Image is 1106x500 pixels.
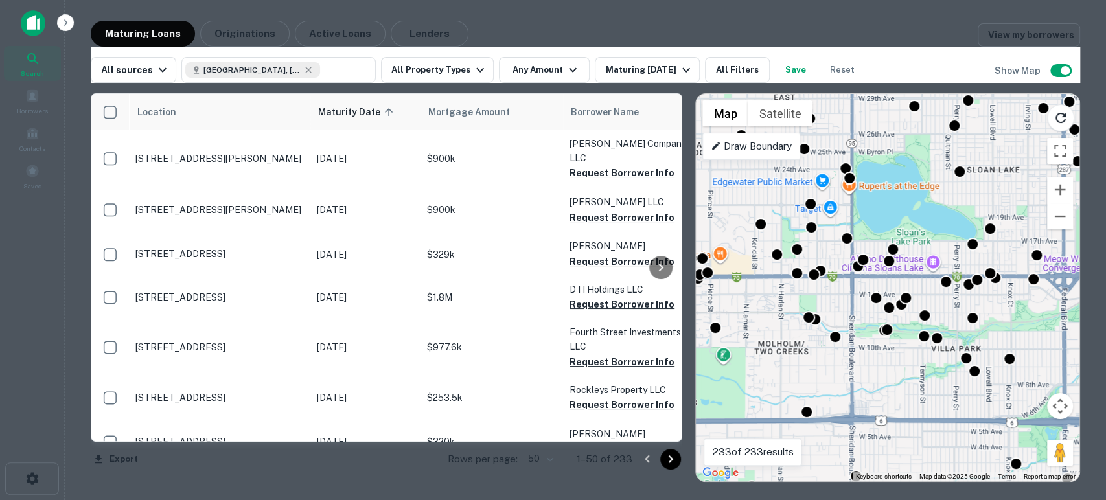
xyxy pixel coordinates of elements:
[702,100,748,126] button: Show street map
[1047,177,1073,203] button: Zoom in
[822,57,863,83] button: Reset
[295,21,386,47] button: Active Loans
[711,139,792,154] p: Draw Boundary
[748,100,812,126] button: Show satellite imagery
[427,435,557,449] p: $320k
[101,62,170,78] div: All sources
[605,62,693,78] div: Maturing [DATE]
[427,340,557,354] p: $977.6k
[317,290,414,304] p: [DATE]
[21,68,44,78] span: Search
[135,248,304,260] p: [STREET_ADDRESS]
[428,104,527,120] span: Mortgage Amount
[200,21,290,47] button: Originations
[427,290,557,304] p: $1.8M
[1024,473,1076,480] a: Report a map error
[570,427,699,441] p: [PERSON_NAME]
[391,21,468,47] button: Lenders
[523,449,555,468] div: 50
[448,451,518,467] p: Rows per page:
[317,247,414,262] p: [DATE]
[660,449,681,470] button: Go to next page
[699,464,742,481] a: Open this area in Google Maps (opens a new window)
[978,23,1080,47] a: View my borrowers
[317,435,414,449] p: [DATE]
[570,165,674,181] button: Request Borrower Info
[317,340,414,354] p: [DATE]
[995,63,1043,78] h6: Show Map
[775,57,816,83] button: Save your search to get updates of matches that match your search criteria.
[137,104,176,120] span: Location
[318,104,397,120] span: Maturity Date
[135,436,304,448] p: [STREET_ADDRESS]
[705,57,770,83] button: All Filters
[23,181,42,191] span: Saved
[1047,104,1074,131] button: Reload search area
[91,449,141,469] button: Export
[570,383,699,397] p: Rockleys Property LLC
[427,203,557,217] p: $900k
[21,10,45,36] img: capitalize-icon.png
[570,210,674,225] button: Request Borrower Info
[570,354,674,370] button: Request Borrower Info
[570,239,699,253] p: [PERSON_NAME]
[1047,138,1073,164] button: Toggle fullscreen view
[571,104,639,120] span: Borrower Name
[1041,396,1106,459] iframe: Chat Widget
[91,21,195,47] button: Maturing Loans
[135,153,304,165] p: [STREET_ADDRESS][PERSON_NAME]
[570,325,699,354] p: Fourth Street Investments LLC
[499,57,590,83] button: Any Amount
[317,203,414,217] p: [DATE]
[135,341,304,353] p: [STREET_ADDRESS]
[570,297,674,312] button: Request Borrower Info
[699,464,742,481] img: Google
[19,143,45,153] span: Contacts
[317,152,414,166] p: [DATE]
[427,391,557,405] p: $253.5k
[998,473,1016,480] a: Terms (opens in new tab)
[381,57,494,83] button: All Property Types
[135,392,304,403] p: [STREET_ADDRESS]
[856,472,912,481] button: Keyboard shortcuts
[576,451,632,467] p: 1–50 of 233
[570,254,674,269] button: Request Borrower Info
[135,204,304,216] p: [STREET_ADDRESS][PERSON_NAME]
[17,106,48,116] span: Borrowers
[203,64,301,76] span: [GEOGRAPHIC_DATA], [GEOGRAPHIC_DATA], [GEOGRAPHIC_DATA]
[135,291,304,303] p: [STREET_ADDRESS]
[919,473,990,480] span: Map data ©2025 Google
[570,195,699,209] p: [PERSON_NAME] LLC
[427,247,557,262] p: $329k
[1047,203,1073,229] button: Zoom out
[712,444,793,460] p: 233 of 233 results
[570,282,699,297] p: DTI Holdings LLC
[317,391,414,405] p: [DATE]
[696,94,1079,481] div: 0 0
[570,397,674,413] button: Request Borrower Info
[427,152,557,166] p: $900k
[1047,393,1073,419] button: Map camera controls
[570,137,699,165] p: [PERSON_NAME] Company LLC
